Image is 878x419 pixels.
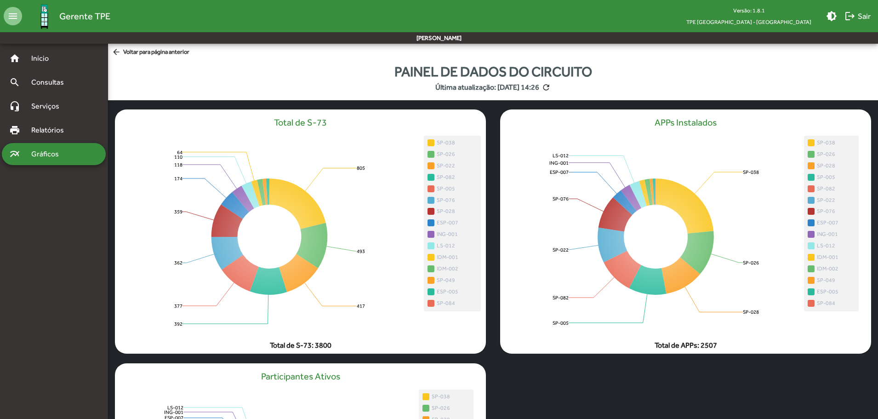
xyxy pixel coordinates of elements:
span: SP-084 [428,301,477,308]
span: ESP-005 [437,288,477,295]
span: SP-022 [817,197,855,204]
span: SP-084 [437,300,477,307]
span: Gerente TPE [59,9,110,23]
span: SP-038 [432,393,470,400]
span: SP-076 [817,208,855,215]
text: 64 [177,149,182,155]
span: SP-076 [428,198,477,205]
mat-icon: menu [4,7,22,25]
span: IDM-002 [808,267,855,274]
mat-icon: headset_mic [9,101,20,112]
span: Sair [844,8,871,24]
span: Relatórios [26,125,76,136]
button: Sair [841,8,874,24]
span: SP-026 [428,152,477,159]
mat-icon: logout [844,11,855,22]
h5: APPs Instalados [655,117,717,128]
text: LS-012 [553,153,569,158]
span: SP-026 [422,406,470,413]
span: SP-022 [437,162,477,169]
span: SP-084 [817,300,855,307]
span: SP-028 [808,164,855,171]
span: Serviços [26,101,72,112]
span: SP-026 [437,151,477,158]
span: LS-012 [428,244,477,251]
text: 392 [174,321,182,327]
span: ING-001 [808,232,855,239]
div: Painel de dados do Circuito [394,61,592,82]
span: IDM-002 [817,265,855,272]
span: IDM-001 [817,254,855,261]
span: SP-082 [817,185,855,192]
mat-icon: brightness_medium [826,11,837,22]
span: ING-001 [428,232,477,239]
span: ESP-005 [428,290,477,297]
span: ING-001 [437,231,477,238]
mat-icon: print [9,125,20,136]
text: ESP-007 [550,169,569,175]
span: LS-012 [437,242,477,249]
div: Versão: 1.8.1 [679,5,819,16]
text: 362 [174,260,182,265]
text: SP-028 [743,309,759,315]
span: ESP-007 [808,221,855,228]
text: ING-001 [164,409,183,415]
span: SP-005 [437,185,477,192]
span: ESP-007 [428,221,477,228]
text: SP-026 [743,260,759,265]
span: IDM-001 [428,255,477,262]
img: Logo [29,1,59,31]
span: IDM-001 [808,255,855,262]
h5: Participantes Ativos [261,371,340,382]
span: SP-076 [437,197,477,204]
text: ING-001 [549,160,569,166]
span: ESP-005 [808,290,855,297]
strong: Última atualização: [DATE] 14:26 [435,82,539,93]
span: Início [26,53,62,64]
span: SP-049 [428,278,477,285]
span: LS-012 [817,242,855,249]
span: SP-049 [437,277,477,284]
span: IDM-001 [437,254,477,261]
mat-card-footer: Total de S-73: 3800 [108,340,493,351]
mat-card-footer: Total de APPs: 2507 [500,340,871,351]
span: SP-028 [428,209,477,216]
span: SP-005 [817,174,855,181]
span: SP-049 [817,277,855,284]
span: SP-038 [422,395,470,402]
span: IDM-002 [428,267,477,274]
mat-icon: search [9,77,20,88]
text: 118 [174,162,182,167]
mat-icon: multiline_chart [9,149,20,160]
span: SP-082 [437,174,477,181]
span: Consultas [26,77,76,88]
span: TPE [GEOGRAPHIC_DATA] - [GEOGRAPHIC_DATA] [679,16,819,28]
span: IDM-002 [437,265,477,272]
span: SP-026 [808,152,855,159]
span: ESP-007 [437,219,477,226]
text: 417 [357,303,365,309]
span: SP-082 [808,187,855,194]
text: SP-022 [553,247,569,253]
span: SP-005 [808,175,855,182]
mat-icon: refresh [542,83,551,92]
span: SP-038 [437,139,477,146]
span: SP-076 [808,209,855,216]
span: ING-001 [817,231,855,238]
span: SP-082 [428,175,477,182]
span: SP-038 [428,141,477,148]
span: Voltar para página anterior [112,47,189,57]
h5: Total de S-73 [274,117,327,128]
text: 377 [174,303,182,309]
text: 805 [357,165,365,171]
span: SP-028 [437,208,477,215]
text: SP-082 [553,295,569,300]
text: SP-076 [553,196,569,201]
text: 359 [174,209,182,214]
span: SP-038 [817,139,855,146]
span: SP-022 [808,198,855,205]
span: ESP-007 [817,219,855,226]
span: ESP-005 [817,288,855,295]
span: SP-038 [808,141,855,148]
span: SP-026 [817,151,855,158]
